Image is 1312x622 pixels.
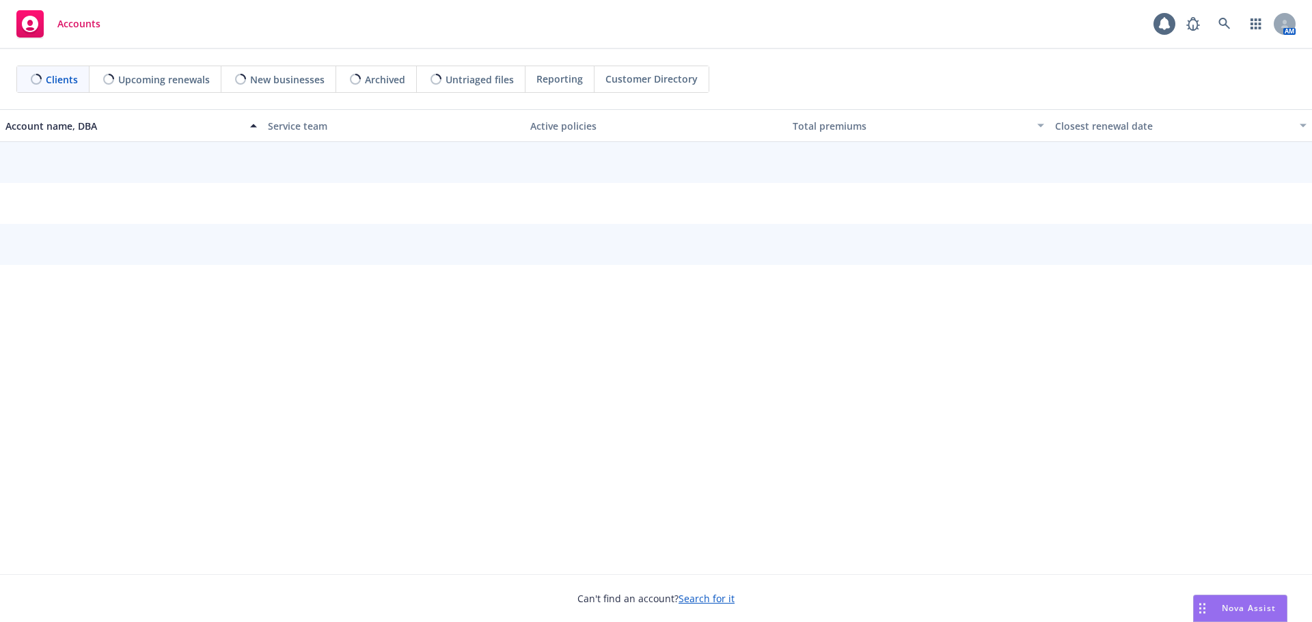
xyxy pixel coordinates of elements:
a: Accounts [11,5,106,43]
span: Customer Directory [605,72,698,86]
button: Nova Assist [1193,595,1287,622]
span: Accounts [57,18,100,29]
button: Closest renewal date [1050,109,1312,142]
span: Reporting [536,72,583,86]
div: Account name, DBA [5,119,242,133]
div: Drag to move [1194,595,1211,621]
a: Report a Bug [1179,10,1207,38]
span: Nova Assist [1222,602,1276,614]
a: Switch app [1242,10,1270,38]
div: Service team [268,119,519,133]
span: Untriaged files [446,72,514,87]
div: Active policies [530,119,782,133]
a: Search for it [679,592,735,605]
span: Archived [365,72,405,87]
button: Service team [262,109,525,142]
div: Total premiums [793,119,1029,133]
a: Search [1211,10,1238,38]
span: New businesses [250,72,325,87]
button: Active policies [525,109,787,142]
button: Total premiums [787,109,1050,142]
span: Clients [46,72,78,87]
span: Can't find an account? [577,591,735,606]
div: Closest renewal date [1055,119,1291,133]
span: Upcoming renewals [118,72,210,87]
